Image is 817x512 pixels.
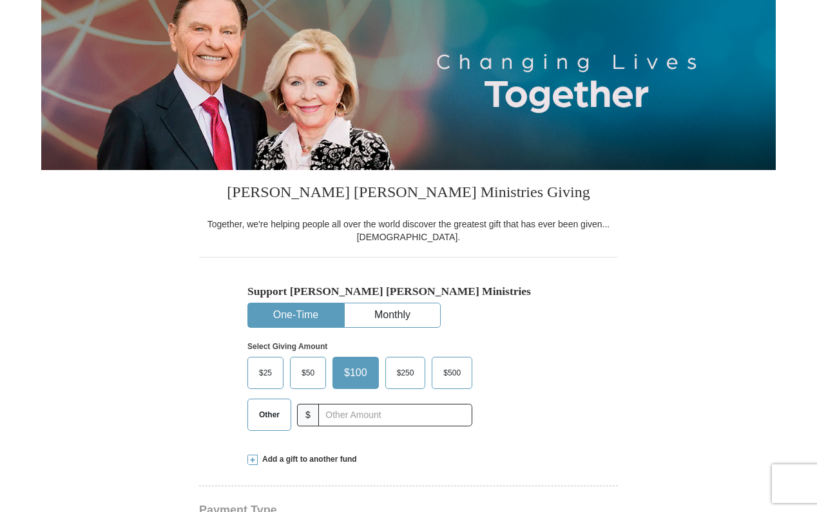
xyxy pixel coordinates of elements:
h5: Support [PERSON_NAME] [PERSON_NAME] Ministries [247,285,570,298]
button: Monthly [345,303,440,327]
span: $25 [253,363,278,383]
span: $250 [390,363,421,383]
span: $50 [295,363,321,383]
input: Other Amount [318,404,472,426]
span: Other [253,405,286,424]
button: One-Time [248,303,343,327]
h3: [PERSON_NAME] [PERSON_NAME] Ministries Giving [199,170,618,218]
span: $100 [338,363,374,383]
span: $500 [437,363,467,383]
div: Together, we're helping people all over the world discover the greatest gift that has ever been g... [199,218,618,243]
span: Add a gift to another fund [258,454,357,465]
strong: Select Giving Amount [247,342,327,351]
span: $ [297,404,319,426]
